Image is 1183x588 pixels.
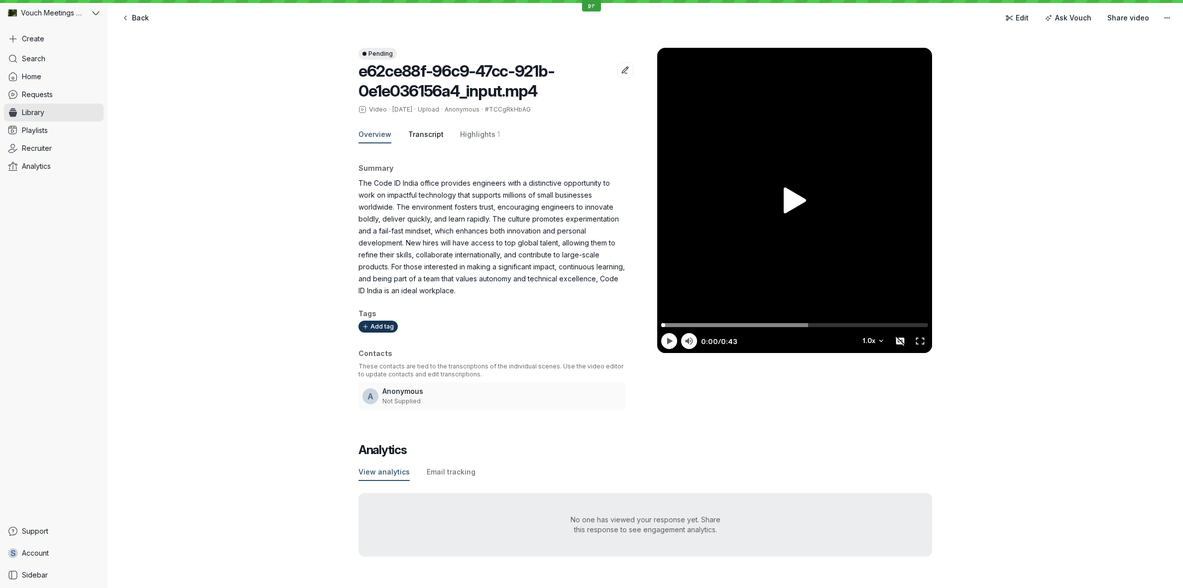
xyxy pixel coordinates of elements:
span: 1 [497,129,500,139]
span: Ask Vouch [1055,13,1091,23]
p: The Code ID India office provides engineers with a distinctive opportunity to work on impactful t... [358,177,625,297]
h3: Anonymous [382,386,621,396]
span: · [412,106,418,114]
span: Share video [1107,13,1149,23]
a: Requests [4,86,104,104]
button: Ask Vouch [1039,10,1097,26]
a: Library [4,104,104,121]
span: Not Supplied [382,397,421,405]
a: Search [4,50,104,68]
a: Recruiter [4,139,104,157]
span: Highlights [460,129,495,139]
span: Transcript [408,129,444,139]
span: Sidebar [22,570,48,580]
span: · [479,106,485,114]
span: Support [22,526,48,536]
a: Back [116,10,155,26]
button: Pending [358,48,397,60]
a: SAccount [4,544,104,562]
span: Playlists [22,125,48,135]
span: Library [22,108,44,118]
span: Summary [358,164,393,172]
span: Create [22,34,44,44]
span: Requests [22,90,53,100]
a: Sidebar [4,566,104,584]
span: Overview [358,129,391,139]
span: e62ce88f-96c9-47cc-921b-0e1e036156a4_input.mp4 [358,61,554,101]
span: Video [369,106,387,114]
button: Add tag [358,321,398,333]
span: Vouch Meetings Demo [21,8,85,18]
span: Anonymous [445,106,479,113]
span: Account [22,548,49,558]
span: View analytics [358,467,410,477]
button: Create [4,30,104,48]
span: Search [22,54,45,64]
button: More actions [1159,10,1175,26]
span: · [387,106,392,114]
div: Vouch Meetings Demo [4,4,90,22]
button: Share video [1101,10,1155,26]
span: Contacts [358,349,392,357]
span: Analytics [22,161,51,171]
span: Back [132,13,149,23]
img: Vouch Meetings Demo avatar [8,8,17,17]
span: [DATE] [392,106,412,113]
span: Email tracking [427,467,475,477]
button: Vouch Meetings Demo avatarVouch Meetings Demo [4,4,104,22]
a: Home [4,68,104,86]
span: Edit [1016,13,1029,23]
span: · [439,106,445,114]
a: Edit [999,10,1035,26]
a: Support [4,522,104,540]
span: #TCCgRkHbAG [485,106,531,113]
a: Analytics [4,157,104,175]
span: Recruiter [22,143,52,153]
span: Home [22,72,41,82]
p: These contacts are tied to the transcriptions of the individual scenes. Use the video editor to u... [358,362,625,378]
span: Tags [358,309,376,318]
h2: Analytics [358,442,932,458]
button: Edit title [617,62,633,78]
a: Playlists [4,121,104,139]
span: Upload [418,106,439,113]
span: A [367,391,373,401]
span: S [10,548,16,558]
div: No one has viewed your response yet. Share this response to see engagement analytics. [538,515,753,535]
